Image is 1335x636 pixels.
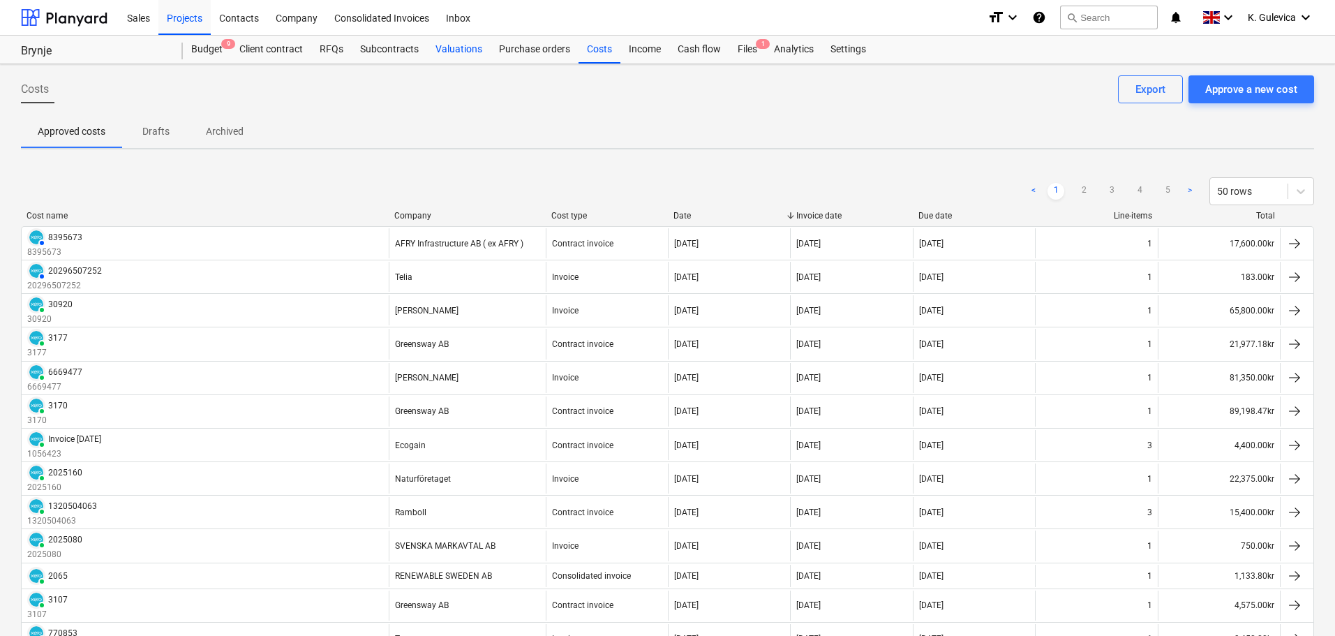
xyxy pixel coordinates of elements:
div: [DATE] [674,508,699,517]
div: Purchase orders [491,36,579,64]
div: Budget [183,36,231,64]
a: Budget9 [183,36,231,64]
a: Settings [822,36,874,64]
div: 15,400.00kr [1158,497,1280,527]
div: [DATE] [919,306,944,316]
div: Valuations [427,36,491,64]
div: [DATE] [674,339,699,349]
div: Greensway AB [395,600,449,610]
i: keyboard_arrow_down [1004,9,1021,26]
div: [DATE] [796,239,821,249]
div: SVENSKA MARKAVTAL AB [395,541,495,551]
div: 1 [1147,239,1152,249]
div: Invoice has been synced with Xero and its status is currently PAID [27,567,45,585]
a: Page 1 is your current page [1047,183,1064,200]
img: xero.svg [29,466,43,480]
div: [DATE] [796,600,821,610]
div: [DATE] [674,239,699,249]
div: [DATE] [919,508,944,517]
div: [DATE] [674,600,699,610]
div: [DATE] [919,600,944,610]
i: Knowledge base [1032,9,1046,26]
div: Contract invoice [552,339,613,349]
div: Invoice has been synced with Xero and its status is currently PAID [27,531,45,549]
div: Invoice has been synced with Xero and its status is currently AUTHORISED [27,228,45,246]
div: [DATE] [796,571,821,581]
div: [DATE] [919,373,944,383]
img: xero.svg [29,230,43,244]
div: [DATE] [919,571,944,581]
a: Page 3 [1103,183,1120,200]
div: Date [673,211,785,221]
img: xero.svg [29,399,43,413]
a: Income [620,36,669,64]
div: Total [1163,211,1275,221]
div: Invoice date [796,211,908,221]
div: [DATE] [919,474,944,484]
div: 1 [1147,571,1152,581]
button: Search [1060,6,1158,29]
div: [PERSON_NAME] [395,373,458,383]
div: [DATE] [796,441,821,450]
div: Export [1135,80,1165,98]
div: 183.00kr [1158,262,1280,292]
div: [DATE] [796,306,821,316]
div: Invoice has been synced with Xero and its status is currently PAID [27,591,45,609]
div: Client contract [231,36,311,64]
img: xero.svg [29,331,43,345]
div: Invoice has been synced with Xero and its status is currently PAID [27,329,45,347]
p: 8395673 [27,246,82,258]
div: 8395673 [48,232,82,242]
div: 1 [1147,373,1152,383]
div: 1 [1147,406,1152,416]
i: keyboard_arrow_down [1220,9,1237,26]
p: Archived [206,124,244,139]
div: 17,600.00kr [1158,228,1280,258]
p: 2025160 [27,482,82,494]
img: xero.svg [29,365,43,379]
span: 9 [221,39,235,49]
div: Invoice has been synced with Xero and its status is currently PAID [27,295,45,313]
div: 6669477 [48,367,82,377]
i: format_size [987,9,1004,26]
img: xero.svg [29,499,43,513]
div: AFRY Infrastructure AB ( ex AFRY ) [395,239,523,249]
div: Invoice [552,474,579,484]
div: Brynje [21,44,166,59]
div: Cash flow [669,36,729,64]
div: [DATE] [674,306,699,316]
a: Page 5 [1159,183,1176,200]
div: Invoice has been synced with Xero and its status is currently AUTHORISED [27,262,45,280]
div: Chat Widget [1265,569,1335,636]
div: 1 [1147,306,1152,316]
div: Subcontracts [352,36,427,64]
div: Cost type [551,211,663,221]
div: Cost name [27,211,383,221]
div: [DATE] [796,339,821,349]
div: 3 [1147,508,1152,517]
div: Invoice [DATE] [48,434,101,444]
p: 3170 [27,415,68,427]
div: [PERSON_NAME] [395,306,458,316]
div: Due date [918,211,1030,221]
img: xero.svg [29,432,43,446]
a: Next page [1181,183,1198,200]
div: 3107 [48,595,68,605]
div: [DATE] [674,373,699,383]
div: 81,350.00kr [1158,363,1280,393]
div: [DATE] [919,272,944,282]
a: Previous page [1025,183,1042,200]
div: Files [729,36,766,64]
div: [DATE] [674,541,699,551]
div: 22,375.00kr [1158,464,1280,494]
div: Ramboll [395,508,426,517]
div: Contract invoice [552,406,613,416]
div: 1 [1147,272,1152,282]
div: 4,575.00kr [1158,591,1280,621]
div: 2025160 [48,468,82,478]
div: Analytics [766,36,822,64]
div: Invoice has been synced with Xero and its status is currently PAID [27,497,45,515]
a: RFQs [311,36,352,64]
